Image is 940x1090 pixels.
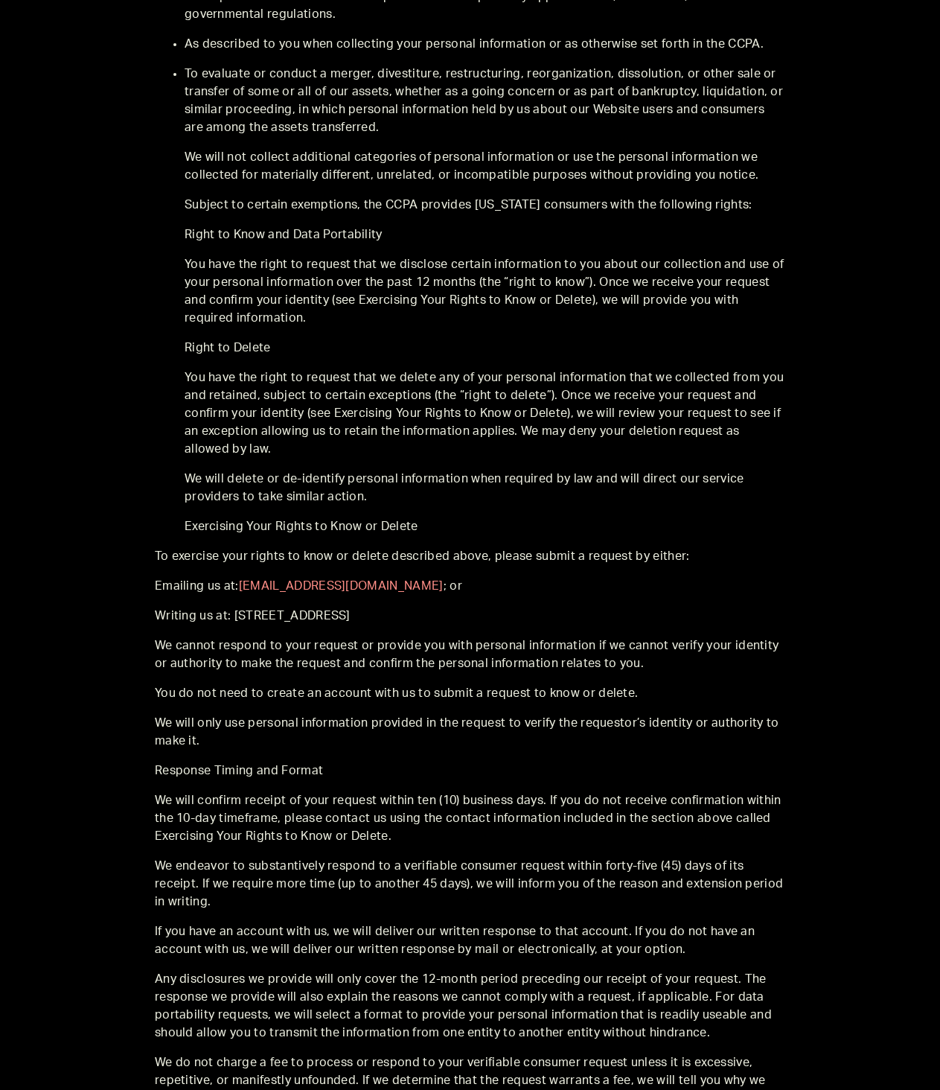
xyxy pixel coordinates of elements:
[185,196,785,214] p: Subject to certain exemptions, the CCPA provides [US_STATE] consumers with the following rights:
[155,607,785,625] p: Writing us at: [STREET_ADDRESS]
[185,369,785,458] p: You have the right to request that we delete any of your personal information that we collected f...
[185,517,785,535] p: Exercising Your Rights to Know or Delete
[185,470,785,506] p: We will delete or de-identify personal information when required by law and will direct our servi...
[239,580,444,592] a: [EMAIL_ADDRESS][DOMAIN_NAME]
[155,714,785,750] p: We will only use personal information provided in the request to verify the requestor’s identity ...
[155,637,785,672] p: We cannot respond to your request or provide you with personal information if we cannot verify yo...
[155,547,785,565] p: To exercise your rights to know or delete described above, please submit a request by either:
[155,791,785,845] p: We will confirm receipt of your request within ten (10) business days. If you do not receive conf...
[185,148,785,184] p: We will not collect additional categories of personal information or use the personal information...
[155,922,785,958] p: If you have an account with us, we will deliver our written response to that account. If you do n...
[155,970,785,1042] p: Any disclosures we provide will only cover the 12-month period preceding our receipt of your requ...
[155,577,785,595] p: Emailing us at: ; or
[185,65,785,136] p: To evaluate or conduct a merger, divestiture, restructuring, reorganization, dissolution, or othe...
[155,684,785,702] p: You do not need to create an account with us to submit a request to know or delete.
[185,255,785,327] p: You have the right to request that we disclose certain information to you about our collection an...
[155,857,785,911] p: We endeavor to substantively respond to a verifiable consumer request within forty-five (45) days...
[155,762,785,780] p: Response Timing and Format
[185,226,785,243] p: Right to Know and Data Portability
[185,339,785,357] p: Right to Delete
[185,35,785,53] p: As described to you when collecting your personal information or as otherwise set forth in the CCPA.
